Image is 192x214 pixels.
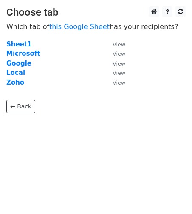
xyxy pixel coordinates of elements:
a: ← Back [6,100,35,113]
small: View [113,41,125,48]
a: Sheet1 [6,40,31,48]
a: Local [6,69,25,77]
a: View [104,60,125,67]
small: View [113,51,125,57]
a: Google [6,60,31,67]
a: this Google Sheet [49,23,110,31]
a: Microsoft [6,50,40,57]
small: View [113,80,125,86]
a: View [104,69,125,77]
a: Zoho [6,79,24,86]
small: View [113,60,125,67]
small: View [113,70,125,76]
a: View [104,50,125,57]
a: View [104,79,125,86]
p: Which tab of has your recipients? [6,22,186,31]
h3: Choose tab [6,6,186,19]
a: View [104,40,125,48]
